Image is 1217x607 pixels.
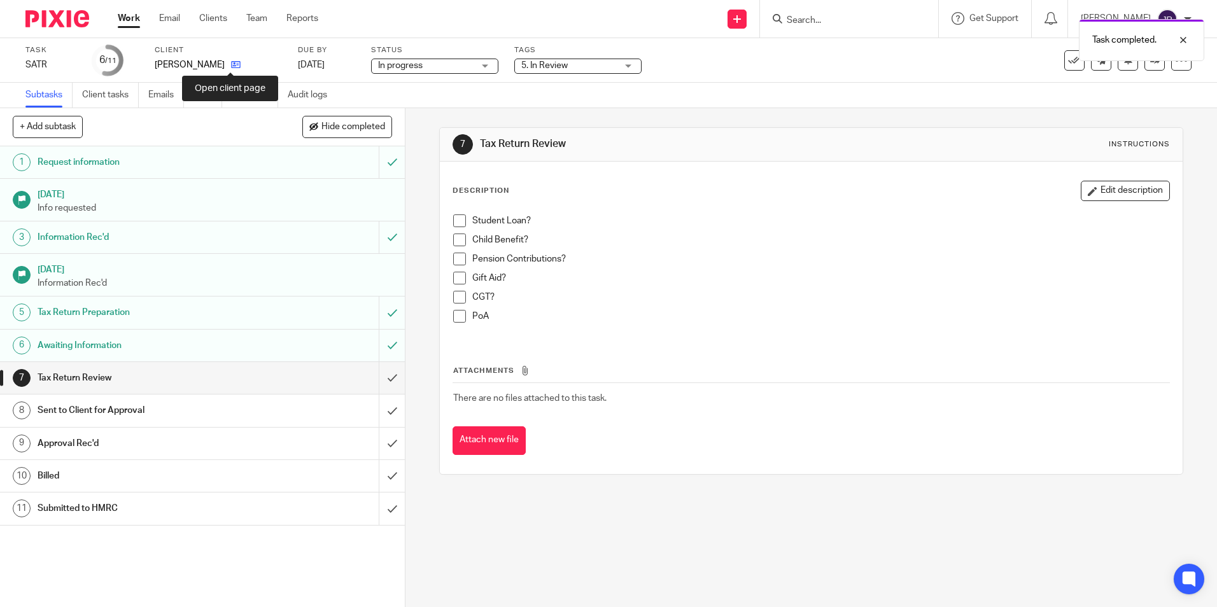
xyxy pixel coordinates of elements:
p: [PERSON_NAME] [155,59,225,71]
p: Description [453,186,509,196]
p: Pension Contributions? [472,253,1169,265]
img: Pixie [25,10,89,27]
a: Subtasks [25,83,73,108]
span: In progress [378,61,423,70]
a: Files [193,83,222,108]
a: Emails [148,83,184,108]
button: Attach new file [453,426,526,455]
p: Child Benefit? [472,234,1169,246]
h1: Approval Rec'd [38,434,257,453]
h1: Tax Return Review [480,137,838,151]
h1: Tax Return Preparation [38,303,257,322]
div: Instructions [1109,139,1170,150]
div: 1 [13,153,31,171]
small: /11 [105,57,116,64]
span: 5. In Review [521,61,568,70]
div: 7 [453,134,473,155]
span: [DATE] [298,60,325,69]
div: 3 [13,228,31,246]
div: SATR [25,59,76,71]
a: Team [246,12,267,25]
label: Status [371,45,498,55]
div: 7 [13,369,31,387]
a: Email [159,12,180,25]
div: 8 [13,401,31,419]
h1: Billed [38,466,257,485]
p: Information Rec'd [38,277,393,290]
span: Attachments [453,367,514,374]
a: Work [118,12,140,25]
a: Notes (1) [232,83,278,108]
label: Tags [514,45,642,55]
label: Task [25,45,76,55]
button: Edit description [1081,181,1170,201]
a: Clients [199,12,227,25]
h1: Sent to Client for Approval [38,401,257,420]
h1: Submitted to HMRC [38,499,257,518]
p: Task completed. [1092,34,1157,46]
p: Info requested [38,202,393,214]
h1: [DATE] [38,260,393,276]
p: PoA [472,310,1169,323]
a: Reports [286,12,318,25]
p: Student Loan? [472,214,1169,227]
div: 9 [13,435,31,452]
div: 5 [13,303,31,321]
button: + Add subtask [13,116,83,137]
h1: Tax Return Review [38,368,257,387]
span: There are no files attached to this task. [453,394,607,403]
span: Hide completed [321,122,385,132]
a: Audit logs [288,83,337,108]
h1: Information Rec'd [38,228,257,247]
label: Client [155,45,282,55]
div: 10 [13,467,31,485]
h1: Awaiting Information [38,336,257,355]
h1: [DATE] [38,185,393,201]
p: CGT? [472,291,1169,303]
label: Due by [298,45,355,55]
a: Client tasks [82,83,139,108]
p: Gift Aid? [472,272,1169,284]
div: 11 [13,499,31,517]
img: svg%3E [1157,9,1178,29]
div: 6 [99,53,116,67]
h1: Request information [38,153,257,172]
button: Hide completed [302,116,392,137]
div: 6 [13,337,31,354]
